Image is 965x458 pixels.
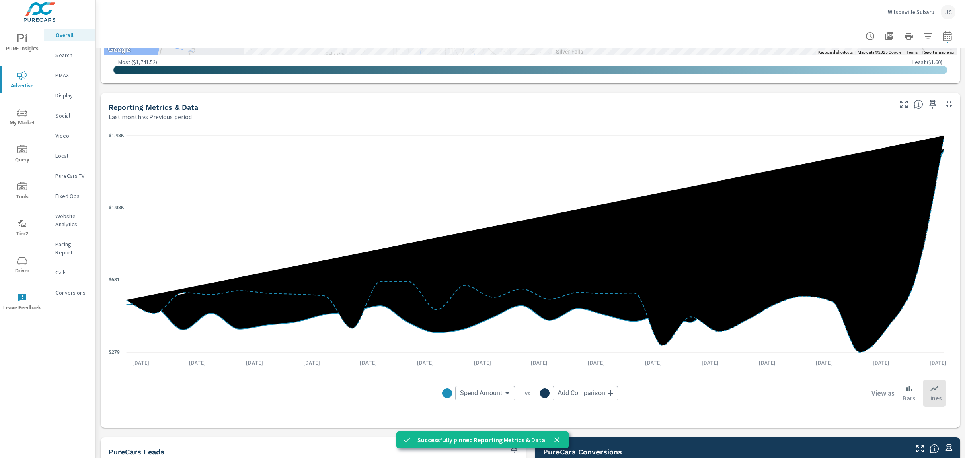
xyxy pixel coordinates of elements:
[106,45,132,55] img: Google
[44,109,95,122] div: Social
[109,448,164,456] h5: PureCars Leads
[903,393,915,403] p: Bars
[912,58,942,66] p: Least ( $1.60 )
[55,240,89,256] p: Pacing Report
[3,182,41,202] span: Tools
[118,58,157,66] p: Most ( $1,741.52 )
[109,349,120,355] text: $279
[55,111,89,120] p: Social
[927,393,942,403] p: Lines
[44,266,95,279] div: Calls
[508,442,521,455] span: Save this to your personalized report
[468,359,497,367] p: [DATE]
[109,277,120,283] text: $681
[55,51,89,59] p: Search
[127,359,155,367] p: [DATE]
[106,45,132,55] a: Open this area in Google Maps (opens a new window)
[44,238,95,258] div: Pacing Report
[55,172,89,180] p: PureCars TV
[411,359,439,367] p: [DATE]
[3,293,41,313] span: Leave Feedback
[558,389,605,397] span: Add Comparison
[55,268,89,276] p: Calls
[897,98,910,111] button: Make Fullscreen
[109,133,124,138] text: $1.48K
[55,31,89,39] p: Overall
[867,359,895,367] p: [DATE]
[298,359,326,367] p: [DATE]
[354,359,382,367] p: [DATE]
[183,359,211,367] p: [DATE]
[881,28,897,44] button: "Export Report to PDF"
[44,29,95,41] div: Overall
[639,359,667,367] p: [DATE]
[109,112,192,122] p: Last month vs Previous period
[941,5,955,19] div: JC
[942,98,955,111] button: Minimize Widget
[939,28,955,44] button: Select Date Range
[696,359,724,367] p: [DATE]
[44,49,95,61] div: Search
[926,98,939,111] span: Save this to your personalized report
[914,442,926,455] button: Make Fullscreen
[44,130,95,142] div: Video
[553,386,618,400] div: Add Comparison
[55,289,89,297] p: Conversions
[44,69,95,81] div: PMAX
[3,71,41,91] span: Advertise
[55,71,89,79] p: PMAX
[515,390,540,397] p: vs
[55,132,89,140] p: Video
[44,170,95,182] div: PureCars TV
[888,8,934,16] p: Wilsonville Subaru
[44,287,95,299] div: Conversions
[525,359,553,367] p: [DATE]
[455,386,515,400] div: Spend Amount
[55,192,89,200] p: Fixed Ops
[109,205,124,210] text: $1.08K
[753,359,781,367] p: [DATE]
[930,444,939,454] span: Understand conversion over the selected time range.
[810,359,838,367] p: [DATE]
[3,34,41,54] span: PURE Insights
[44,190,95,202] div: Fixed Ops
[920,28,936,44] button: Apply Filters
[924,359,952,367] p: [DATE]
[818,50,853,55] button: Keyboard shortcuts
[543,448,622,456] h5: PureCars Conversions
[55,212,89,228] p: Website Analytics
[240,359,269,367] p: [DATE]
[44,89,95,101] div: Display
[914,99,923,109] span: Understand performance data overtime and see how metrics compare to each other.
[942,442,955,455] span: Save this to your personalized report
[3,219,41,239] span: Tier2
[460,389,502,397] span: Spend Amount
[44,210,95,230] div: Website Analytics
[44,150,95,162] div: Local
[901,28,917,44] button: Print Report
[55,91,89,99] p: Display
[858,50,901,54] span: Map data ©2025 Google
[922,50,955,54] a: Report a map error
[109,103,198,111] h5: Reporting Metrics & Data
[417,435,545,445] p: Successfully pinned Reporting Metrics & Data
[3,108,41,128] span: My Market
[906,50,918,54] a: Terms (opens in new tab)
[552,435,562,445] button: close
[582,359,610,367] p: [DATE]
[55,152,89,160] p: Local
[3,145,41,165] span: Query
[0,24,44,320] div: nav menu
[3,256,41,276] span: Driver
[871,389,895,397] h6: View as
